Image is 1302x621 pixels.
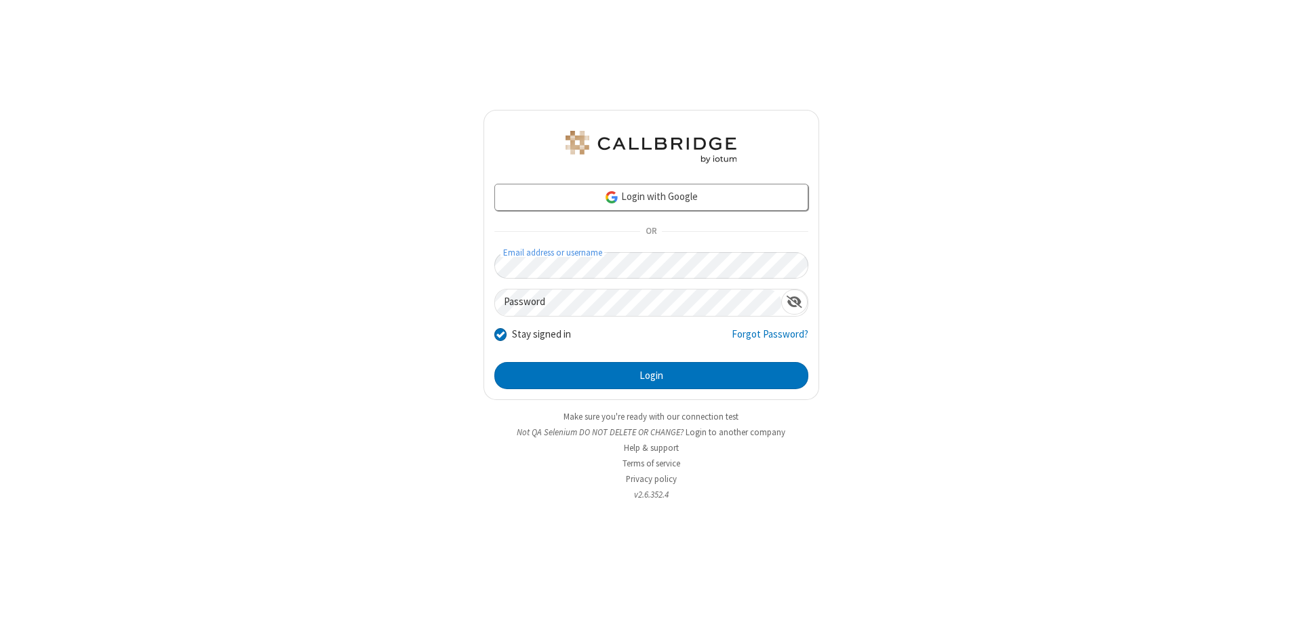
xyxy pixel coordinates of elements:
a: Make sure you're ready with our connection test [564,411,738,422]
img: QA Selenium DO NOT DELETE OR CHANGE [563,131,739,163]
a: Forgot Password? [732,327,808,353]
label: Stay signed in [512,327,571,342]
div: Show password [781,289,808,315]
a: Help & support [624,442,679,454]
li: v2.6.352.4 [484,488,819,501]
a: Login with Google [494,184,808,211]
input: Email address or username [494,252,808,279]
button: Login to another company [686,426,785,439]
span: OR [640,222,662,241]
li: Not QA Selenium DO NOT DELETE OR CHANGE? [484,426,819,439]
a: Privacy policy [626,473,677,485]
img: google-icon.png [604,190,619,205]
a: Terms of service [623,458,680,469]
button: Login [494,362,808,389]
input: Password [495,289,781,316]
